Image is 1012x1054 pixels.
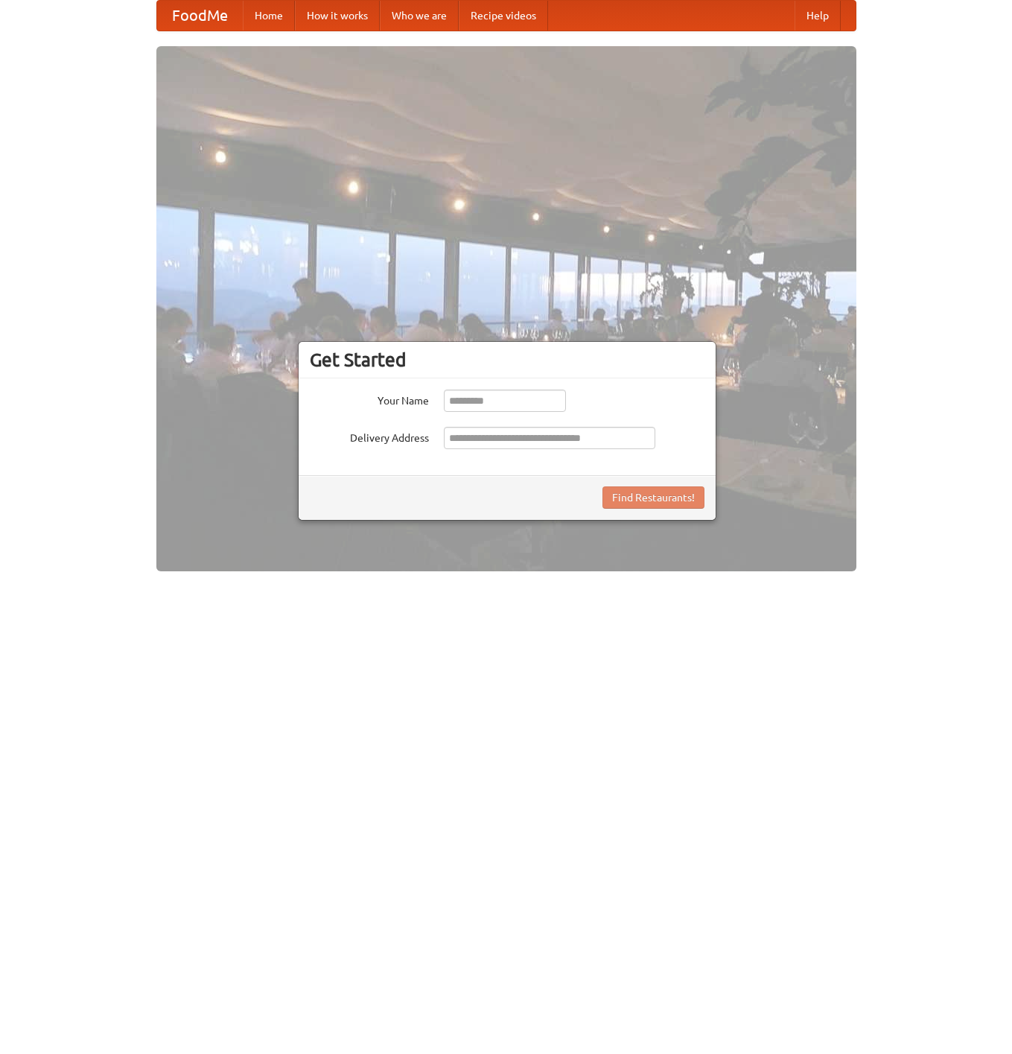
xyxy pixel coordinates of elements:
[459,1,548,31] a: Recipe videos
[157,1,243,31] a: FoodMe
[602,486,704,509] button: Find Restaurants!
[380,1,459,31] a: Who we are
[295,1,380,31] a: How it works
[243,1,295,31] a: Home
[795,1,841,31] a: Help
[310,390,429,408] label: Your Name
[310,349,704,371] h3: Get Started
[310,427,429,445] label: Delivery Address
